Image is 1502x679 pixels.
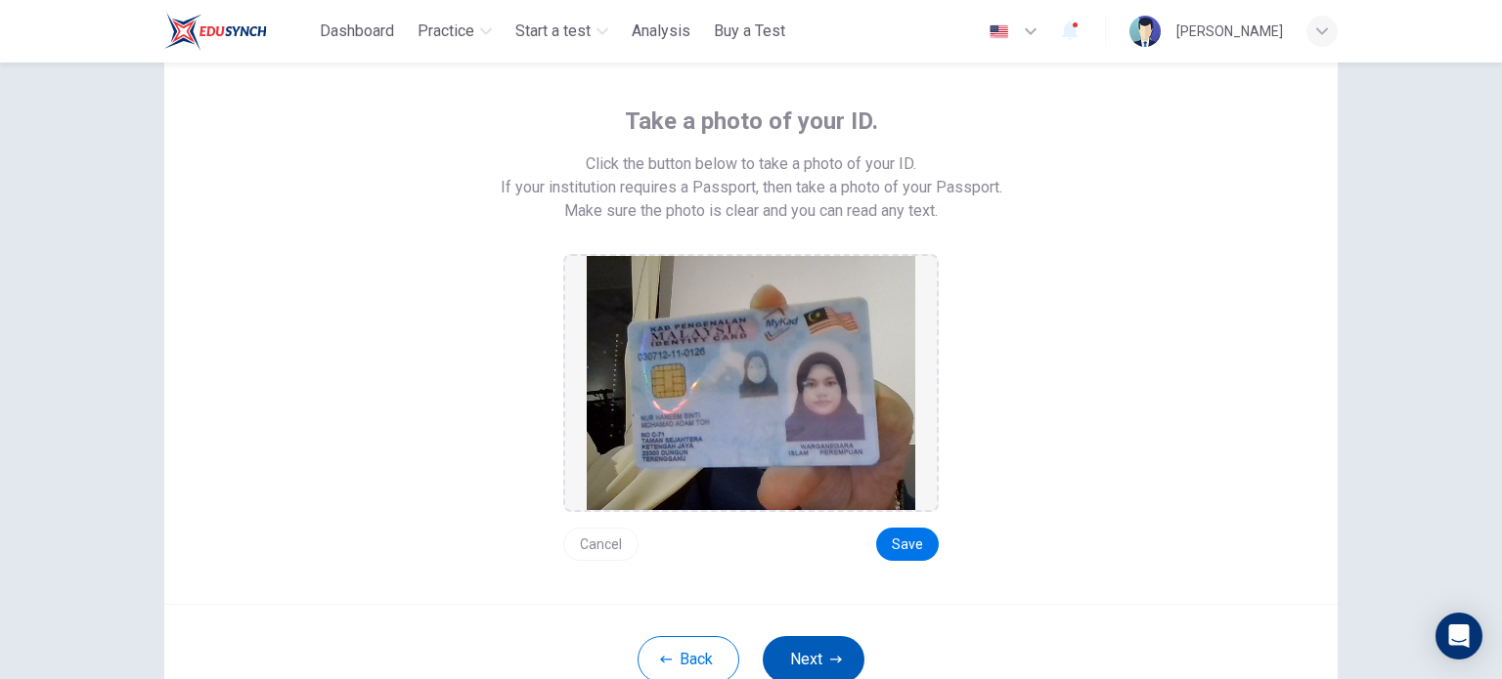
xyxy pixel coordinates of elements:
[515,20,591,43] span: Start a test
[632,20,690,43] span: Analysis
[501,152,1002,199] span: Click the button below to take a photo of your ID. If your institution requires a Passport, then ...
[706,14,793,49] button: Buy a Test
[312,14,402,49] button: Dashboard
[164,12,267,51] img: ELTC logo
[876,528,939,561] button: Save
[164,12,312,51] a: ELTC logo
[418,20,474,43] span: Practice
[1176,20,1283,43] div: [PERSON_NAME]
[508,14,616,49] button: Start a test
[1436,613,1482,659] div: Open Intercom Messenger
[320,20,394,43] span: Dashboard
[987,24,1011,39] img: en
[714,20,785,43] span: Buy a Test
[563,528,639,561] button: Cancel
[625,106,878,137] span: Take a photo of your ID.
[410,14,500,49] button: Practice
[564,199,938,223] span: Make sure the photo is clear and you can read any text.
[587,256,915,510] img: preview screemshot
[1129,16,1161,47] img: Profile picture
[624,14,698,49] button: Analysis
